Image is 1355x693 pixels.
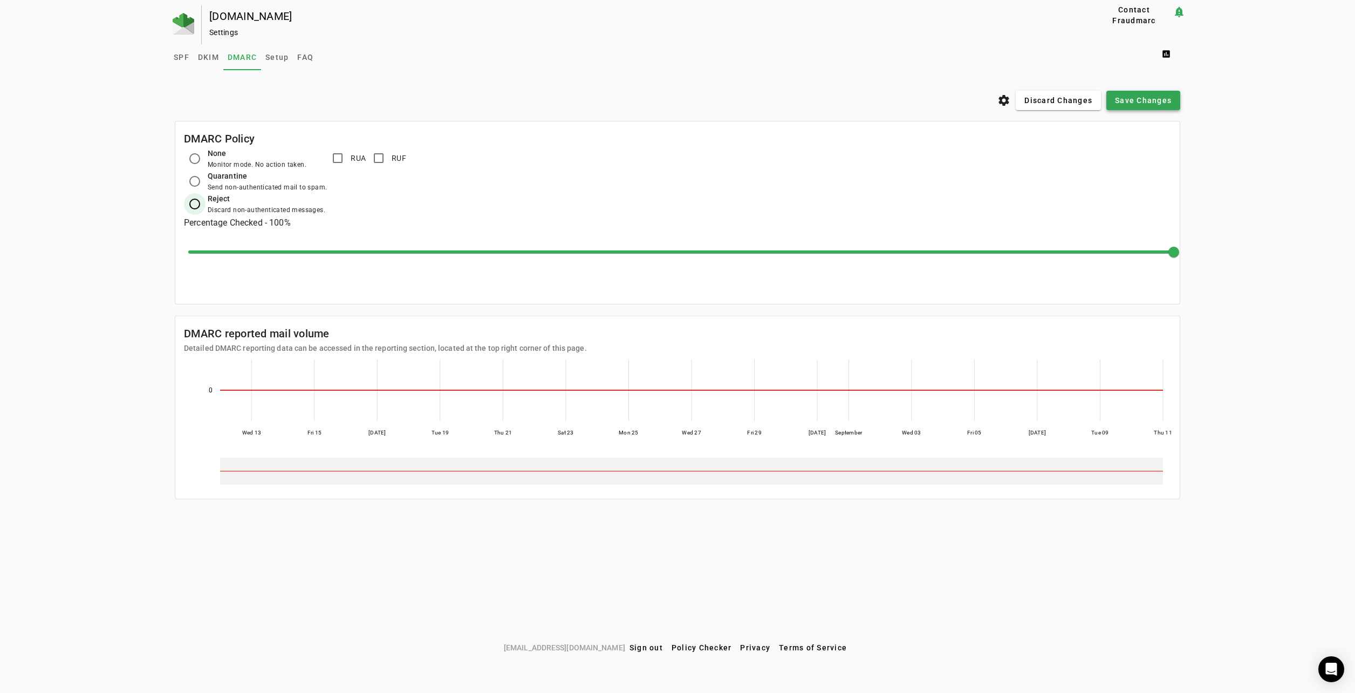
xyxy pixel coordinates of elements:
div: Open Intercom Messenger [1318,656,1344,682]
label: RUA [348,153,366,164]
span: Save Changes [1115,95,1172,106]
i: settings [997,94,1010,107]
span: Contact Fraudmarc [1100,4,1168,26]
span: SPF [174,53,189,61]
span: Discard Changes [1024,95,1092,106]
text: Mon 25 [619,430,639,436]
text: Thu 11 [1154,430,1172,436]
text: Sat 23 [558,430,574,436]
div: [DOMAIN_NAME] [209,11,1061,22]
text: Fri 15 [307,430,322,436]
text: Fri 29 [747,430,762,436]
div: Monitor mode. No action taken. [208,159,306,170]
mat-card-subtitle: Detailed DMARC reporting data can be accessed in the reporting section, located at the top right ... [184,342,587,354]
h3: Percentage Checked - 100% [184,215,1171,230]
span: Sign out [629,643,663,652]
a: FAQ [293,44,318,70]
button: Save Changes [1106,91,1180,110]
text: Fri 05 [967,430,982,436]
text: Wed 13 [242,430,262,436]
text: [DATE] [1029,430,1046,436]
text: Wed 27 [682,430,701,436]
text: [DATE] [368,430,386,436]
mat-card-title: DMARC Policy [184,130,255,147]
div: Reject [208,193,325,205]
text: Wed 03 [902,430,921,436]
span: FAQ [297,53,313,61]
span: Setup [265,53,289,61]
text: 0 [209,386,213,394]
div: Discard non-authenticated messages. [208,205,325,215]
div: None [208,147,306,159]
text: [DATE] [809,430,826,436]
button: Discard Changes [1016,91,1101,110]
a: DKIM [194,44,223,70]
div: Send non-authenticated mail to spam. [208,182,327,193]
span: Terms of Service [779,643,847,652]
span: DKIM [198,53,219,61]
button: Sign out [625,638,667,657]
img: Fraudmarc Logo [173,13,194,35]
div: Settings [209,27,1061,38]
button: Privacy [736,638,775,657]
button: Terms of Service [775,638,851,657]
a: DMARC [223,44,261,70]
span: Policy Checker [672,643,732,652]
span: DMARC [228,53,257,61]
span: [EMAIL_ADDRESS][DOMAIN_NAME] [504,642,625,654]
text: Tue 19 [432,430,449,436]
label: RUF [389,153,406,164]
text: Thu 21 [494,430,512,436]
button: Policy Checker [667,638,736,657]
span: Privacy [740,643,770,652]
mat-card-title: DMARC reported mail volume [184,325,587,342]
text: September [835,430,863,436]
button: Contact Fraudmarc [1096,5,1173,25]
a: SPF [169,44,194,70]
a: Setup [261,44,293,70]
text: Tue 09 [1091,430,1109,436]
mat-slider: Percent [188,239,1175,265]
mat-icon: notification_important [1173,5,1186,18]
div: Quarantine [208,170,327,182]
